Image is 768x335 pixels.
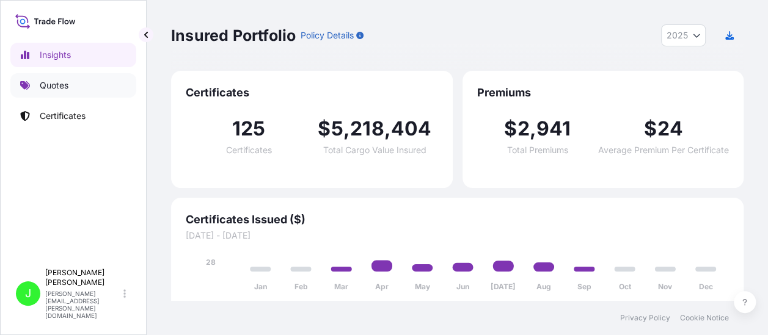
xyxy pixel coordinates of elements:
tspan: Sep [577,282,591,291]
tspan: Mar [334,282,348,291]
span: $ [644,119,657,139]
span: Certificates Issued ($) [186,212,729,227]
p: Insights [40,49,71,61]
span: 941 [536,119,571,139]
span: , [343,119,350,139]
tspan: May [415,282,431,291]
tspan: Feb [294,282,307,291]
tspan: Jan [254,282,267,291]
span: $ [504,119,517,139]
a: Certificates [10,104,136,128]
tspan: 28 [206,258,216,267]
span: 218 [350,119,384,139]
span: , [384,119,391,139]
span: , [530,119,536,139]
span: Premiums [477,85,730,100]
button: Year Selector [661,24,706,46]
span: 2025 [667,29,688,41]
span: 2 [517,119,529,139]
tspan: Dec [698,282,712,291]
span: Total Premiums [507,146,568,154]
span: 5 [331,119,343,139]
p: [PERSON_NAME] [PERSON_NAME] [45,268,121,287]
span: Certificates [226,146,272,154]
tspan: Apr [375,282,389,291]
span: Certificates [186,85,438,100]
p: [PERSON_NAME][EMAIL_ADDRESS][PERSON_NAME][DOMAIN_NAME] [45,290,121,319]
p: Insured Portfolio [171,26,296,45]
span: $ [318,119,331,139]
span: 404 [391,119,432,139]
span: [DATE] - [DATE] [186,229,729,242]
tspan: Jun [456,282,469,291]
a: Privacy Policy [620,313,670,323]
tspan: [DATE] [491,282,516,291]
a: Quotes [10,73,136,98]
a: Cookie Notice [680,313,729,323]
span: J [25,287,31,300]
p: Quotes [40,79,68,92]
p: Policy Details [301,29,354,41]
a: Insights [10,43,136,67]
span: 125 [232,119,266,139]
tspan: Aug [536,282,551,291]
span: Average Premium Per Certificate [598,146,729,154]
span: 24 [657,119,682,139]
span: Total Cargo Value Insured [323,146,426,154]
tspan: Oct [618,282,631,291]
p: Certificates [40,110,86,122]
tspan: Nov [658,282,673,291]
